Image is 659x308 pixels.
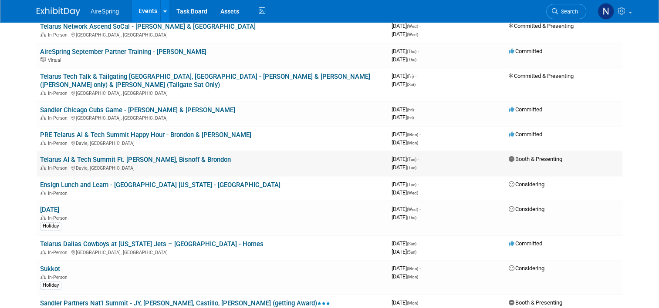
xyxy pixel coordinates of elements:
img: In-Person Event [41,115,46,120]
span: - [418,240,419,247]
span: (Sun) [407,241,416,246]
span: (Wed) [407,32,418,37]
img: In-Person Event [41,32,46,37]
span: Committed [509,106,542,113]
span: In-Person [48,115,70,121]
span: Considering [509,265,544,271]
div: [GEOGRAPHIC_DATA], [GEOGRAPHIC_DATA] [40,89,385,96]
span: (Sun) [407,250,416,254]
span: In-Person [48,191,70,196]
img: In-Person Event [41,90,46,95]
div: [GEOGRAPHIC_DATA], [GEOGRAPHIC_DATA] [40,248,385,255]
span: - [418,156,419,162]
span: - [419,265,421,271]
img: In-Person Event [41,165,46,170]
a: Telarus AI & Tech Summit Ft. [PERSON_NAME], Bisnoff & Brondon [40,156,231,164]
img: In-Person Event [41,275,46,279]
a: Sandler Partners Nat'l Summit - JY, [PERSON_NAME], Castillo, [PERSON_NAME] (getting Award) [40,299,330,307]
span: [DATE] [392,181,419,187]
span: [DATE] [392,114,414,121]
span: [DATE] [392,106,416,113]
img: In-Person Event [41,250,46,254]
a: Ensign Lunch and Learn - [GEOGRAPHIC_DATA] [US_STATE] - [GEOGRAPHIC_DATA] [40,181,280,189]
img: In-Person Event [41,191,46,195]
span: In-Person [48,215,70,221]
span: [DATE] [392,299,421,306]
a: Search [546,4,586,19]
span: (Wed) [407,24,418,29]
img: In-Person Event [41,141,46,145]
span: AireSpring [91,8,119,15]
span: - [419,23,421,29]
span: [DATE] [392,56,416,63]
span: [DATE] [392,164,416,171]
span: In-Person [48,141,70,146]
span: Considering [509,181,544,187]
div: Holiday [40,222,61,230]
span: [DATE] [392,31,418,37]
span: (Thu) [407,57,416,62]
span: In-Person [48,275,70,280]
a: Sukkot [40,265,60,273]
a: Telarus Dallas Cowboys at [US_STATE] Jets – [GEOGRAPHIC_DATA] - Homes [40,240,264,248]
span: In-Person [48,250,70,255]
a: AireSpring September Partner Training - [PERSON_NAME] [40,48,206,56]
span: [DATE] [392,131,421,137]
span: (Tue) [407,165,416,170]
span: Search [558,8,578,15]
span: Committed & Presenting [509,73,574,79]
span: - [418,181,419,187]
div: Holiday [40,281,61,289]
span: [DATE] [392,265,421,271]
img: ExhibitDay [37,7,80,16]
span: [DATE] [392,206,421,212]
span: Committed [509,48,542,54]
span: Committed [509,240,542,247]
div: Davie, [GEOGRAPHIC_DATA] [40,139,385,146]
a: [DATE] [40,206,59,214]
span: (Tue) [407,182,416,187]
span: (Thu) [407,215,416,220]
img: In-Person Event [41,215,46,220]
a: PRE Telarus AI & Tech Summit Happy Hour - Brondon & [PERSON_NAME] [40,131,251,139]
span: [DATE] [392,214,416,221]
span: In-Person [48,165,70,171]
span: Booth & Presenting [509,156,562,162]
span: [DATE] [392,139,418,146]
span: (Mon) [407,275,418,279]
a: Telarus Network Ascend SoCal - [PERSON_NAME] & [GEOGRAPHIC_DATA] [40,23,256,30]
span: [DATE] [392,189,418,196]
span: (Fri) [407,107,414,112]
img: Virtual Event [41,57,46,62]
span: In-Person [48,90,70,96]
img: Natalie Pyron [598,3,614,20]
span: (Fri) [407,74,414,79]
span: Booth & Presenting [509,299,562,306]
span: - [415,73,416,79]
span: Virtual [48,57,64,63]
span: In-Person [48,32,70,38]
span: Committed [509,131,542,137]
span: (Mon) [407,141,418,145]
span: (Mon) [407,266,418,271]
span: [DATE] [392,48,419,54]
div: [GEOGRAPHIC_DATA], [GEOGRAPHIC_DATA] [40,31,385,38]
span: - [418,48,419,54]
span: - [419,299,421,306]
span: (Fri) [407,115,414,120]
span: Considering [509,206,544,212]
span: (Wed) [407,191,418,195]
div: [GEOGRAPHIC_DATA], [GEOGRAPHIC_DATA] [40,114,385,121]
span: [DATE] [392,240,419,247]
span: (Mon) [407,301,418,305]
a: Sandler Chicago Cubs Game - [PERSON_NAME] & [PERSON_NAME] [40,106,235,114]
span: [DATE] [392,73,416,79]
span: [DATE] [392,248,416,255]
span: (Mon) [407,132,418,137]
span: (Tue) [407,157,416,162]
a: Telarus Tech Talk & Tailgating [GEOGRAPHIC_DATA], [GEOGRAPHIC_DATA] - [PERSON_NAME] & [PERSON_NAM... [40,73,370,89]
span: - [419,206,421,212]
span: - [415,106,416,113]
span: - [419,131,421,137]
span: [DATE] [392,273,418,280]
